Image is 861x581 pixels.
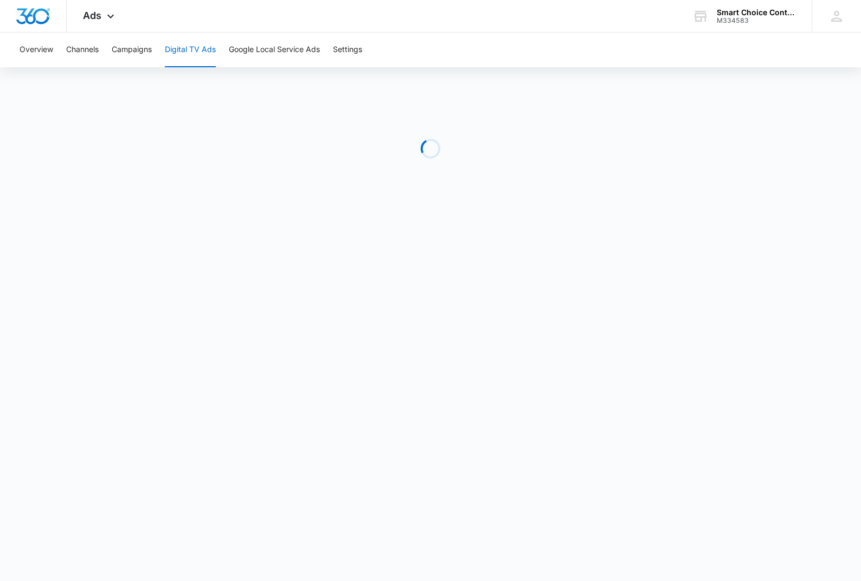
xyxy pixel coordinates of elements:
button: Overview [20,33,53,67]
span: Ads [83,10,101,21]
button: Settings [333,33,362,67]
div: account name [717,8,796,17]
button: Channels [66,33,99,67]
button: Google Local Service Ads [229,33,320,67]
button: Digital TV Ads [165,33,216,67]
div: account id [717,17,796,24]
button: Campaigns [112,33,152,67]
